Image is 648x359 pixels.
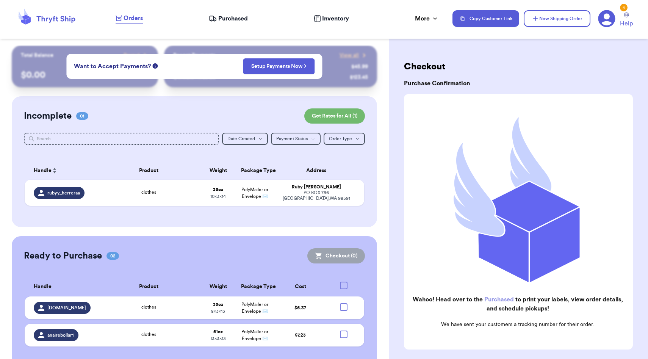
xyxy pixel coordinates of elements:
[98,277,200,296] th: Product
[243,58,315,74] button: Setup Payments Now
[124,52,140,59] span: Payout
[271,133,321,145] button: Payment Status
[404,61,633,73] h2: Checkout
[141,332,156,337] span: clothes
[173,52,215,59] p: Recent Payments
[241,302,268,314] span: PolyMailer or Envelope ✉️
[295,333,306,337] span: $ 7.23
[218,14,248,23] span: Purchased
[124,14,143,23] span: Orders
[47,332,74,338] span: anairebollar1
[350,74,368,81] div: $ 123.45
[209,14,248,23] a: Purchased
[241,187,268,199] span: PolyMailer or Envelope ✉️
[227,136,255,141] span: Date Created
[340,52,359,59] span: View all
[210,336,226,341] span: 13 x 3 x 13
[340,52,368,59] a: View all
[277,184,355,190] div: Ruby [PERSON_NAME]
[47,305,86,311] span: [DOMAIN_NAME]
[415,14,439,23] div: More
[322,14,349,23] span: Inventory
[211,309,225,314] span: 8 x 3 x 13
[74,62,151,71] span: Want to Accept Payments?
[141,305,156,309] span: clothes
[124,52,149,59] a: Payout
[307,248,365,263] button: Checkout (0)
[34,167,52,175] span: Handle
[524,10,590,27] button: New Shipping Order
[213,187,223,192] strong: 35 oz
[314,14,349,23] a: Inventory
[213,329,223,334] strong: 51 oz
[98,161,200,180] th: Product
[213,302,223,307] strong: 35 oz
[52,166,58,175] button: Sort ascending
[410,321,625,328] p: We have sent your customers a tracking number for their order.
[294,306,306,310] span: $ 6.37
[251,63,307,70] a: Setup Payments Now
[106,252,119,260] span: 02
[47,190,80,196] span: rubyy_herreraa
[304,108,365,124] button: Get Rates for All (1)
[598,10,615,27] a: 4
[34,283,52,291] span: Handle
[351,63,368,71] div: $ 45.99
[620,13,633,28] a: Help
[76,112,88,120] span: 01
[116,14,143,24] a: Orders
[236,277,273,296] th: Package Type
[273,161,364,180] th: Address
[210,194,226,199] span: 10 x 3 x 14
[24,250,102,262] h2: Ready to Purchase
[21,69,149,81] p: $ 0.00
[141,190,156,194] span: clothes
[277,190,355,201] div: PO BOX 786 [GEOGRAPHIC_DATA] , WA 98591
[620,19,633,28] span: Help
[329,136,352,141] span: Order Type
[236,161,273,180] th: Package Type
[24,110,72,122] h2: Incomplete
[484,296,514,303] a: Purchased
[241,329,268,341] span: PolyMailer or Envelope ✉️
[24,133,219,145] input: Search
[452,10,519,27] button: Copy Customer Link
[21,52,53,59] p: Total Balance
[324,133,365,145] button: Order Type
[222,133,268,145] button: Date Created
[273,277,328,296] th: Cost
[276,136,308,141] span: Payment Status
[200,161,236,180] th: Weight
[620,4,628,11] div: 4
[410,295,625,313] h2: Wahoo! Head over to the to print your labels, view order details, and schedule pickups!
[404,79,633,88] h3: Purchase Confirmation
[200,277,236,296] th: Weight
